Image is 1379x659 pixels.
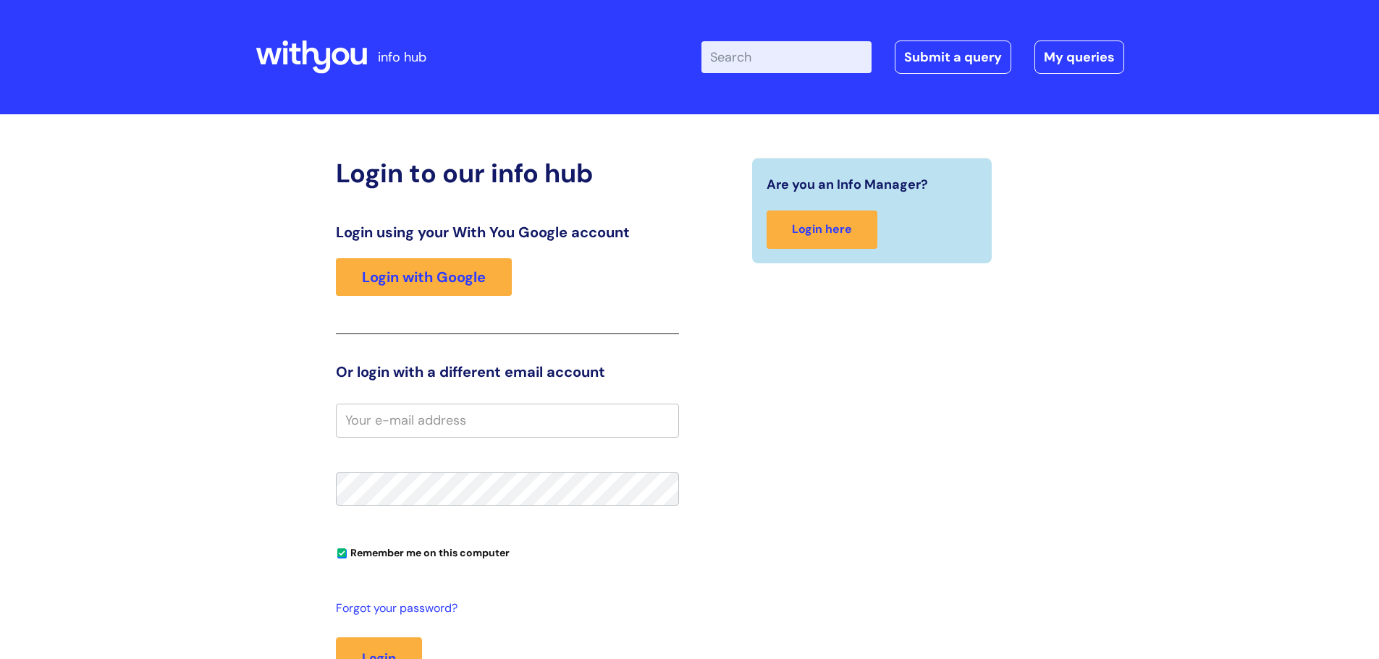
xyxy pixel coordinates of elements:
input: Your e-mail address [336,404,679,437]
div: You can uncheck this option if you're logging in from a shared device [336,540,679,564]
a: Submit a query [895,41,1011,74]
h2: Login to our info hub [336,158,679,189]
h3: Login using your With You Google account [336,224,679,241]
p: info hub [378,46,426,69]
input: Search [701,41,872,73]
a: Login here [767,211,877,249]
label: Remember me on this computer [336,543,510,559]
h3: Or login with a different email account [336,363,679,380]
span: Are you an Info Manager? [767,173,928,196]
a: My queries [1034,41,1124,74]
input: Remember me on this computer [337,549,347,558]
a: Login with Google [336,258,512,296]
a: Forgot your password? [336,598,672,619]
